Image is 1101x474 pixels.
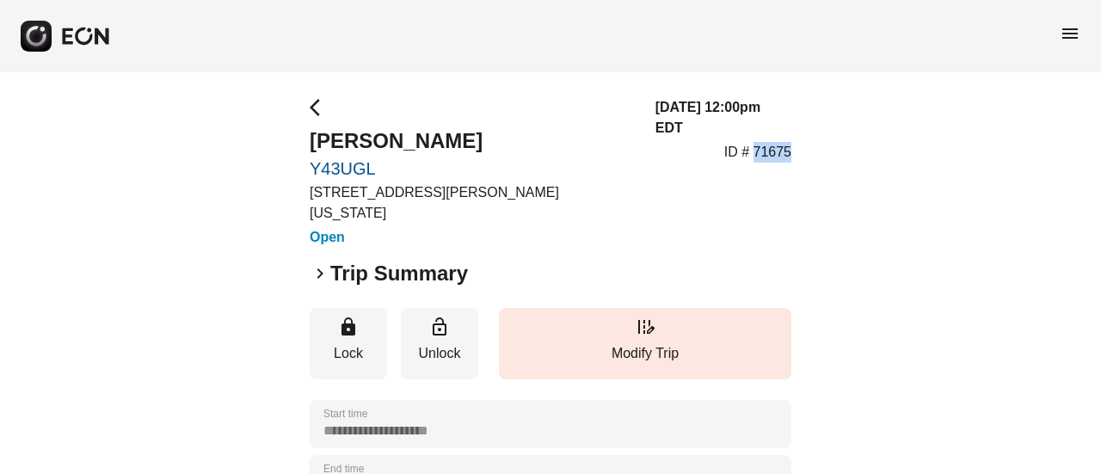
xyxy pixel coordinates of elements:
[401,308,478,379] button: Unlock
[499,308,791,379] button: Modify Trip
[507,343,783,364] p: Modify Trip
[429,317,450,337] span: lock_open
[409,343,470,364] p: Unlock
[1060,23,1080,44] span: menu
[310,308,387,379] button: Lock
[310,182,635,224] p: [STREET_ADDRESS][PERSON_NAME][US_STATE]
[338,317,359,337] span: lock
[724,142,791,163] p: ID # 71675
[330,260,468,287] h2: Trip Summary
[310,227,635,248] h3: Open
[310,158,635,179] a: Y43UGL
[655,97,791,139] h3: [DATE] 12:00pm EDT
[310,263,330,284] span: keyboard_arrow_right
[318,343,378,364] p: Lock
[635,317,655,337] span: edit_road
[310,127,635,155] h2: [PERSON_NAME]
[310,97,330,118] span: arrow_back_ios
